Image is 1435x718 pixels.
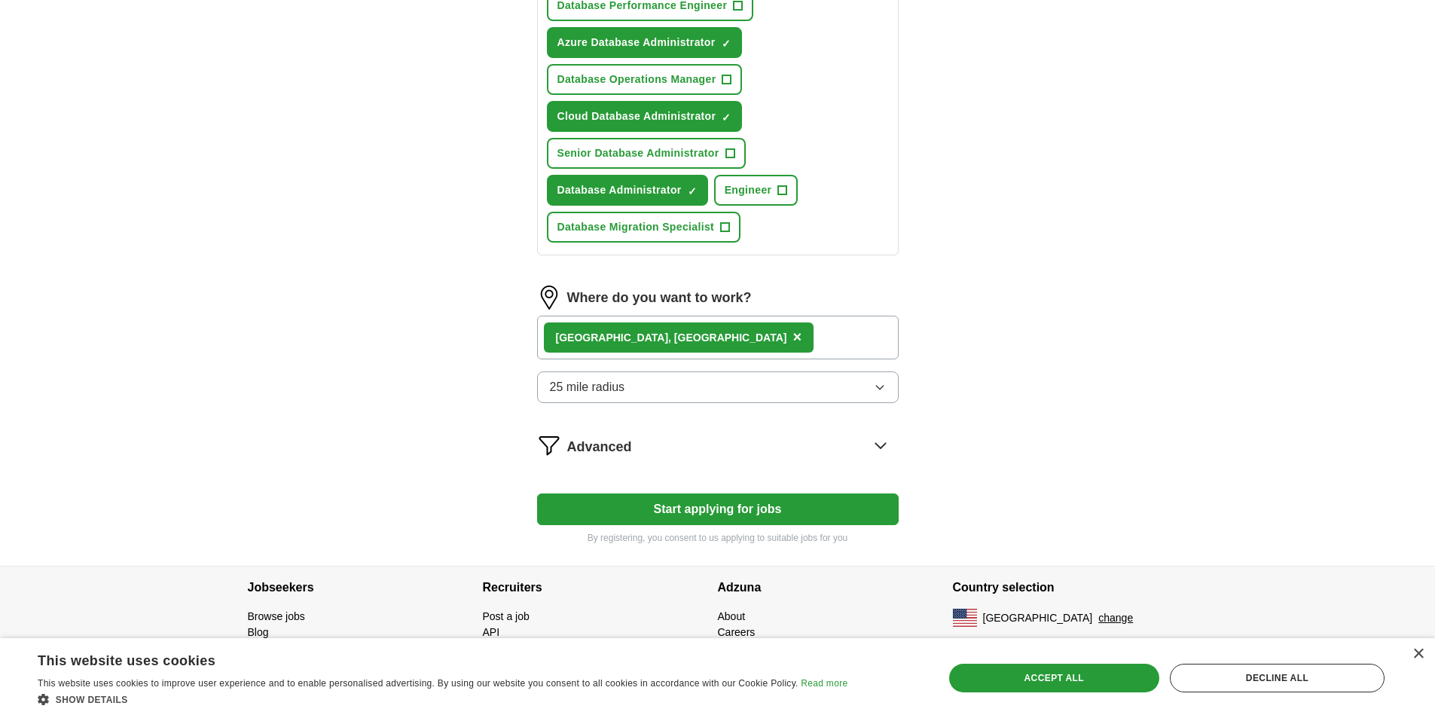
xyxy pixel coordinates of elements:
[983,610,1093,626] span: [GEOGRAPHIC_DATA]
[547,27,742,58] button: Azure Database Administrator✓
[688,185,697,197] span: ✓
[550,378,625,396] span: 25 mile radius
[714,175,798,206] button: Engineer
[537,433,561,457] img: filter
[792,328,801,345] span: ×
[953,567,1188,609] h4: Country selection
[557,35,716,50] span: Azure Database Administrator
[556,332,669,344] strong: [GEOGRAPHIC_DATA]
[567,288,752,308] label: Where do you want to work?
[547,212,741,243] button: Database Migration Specialist
[547,64,743,95] button: Database Operations Manager
[949,664,1159,692] div: Accept all
[56,695,128,705] span: Show details
[38,647,810,670] div: This website uses cookies
[722,38,731,50] span: ✓
[547,101,743,132] button: Cloud Database Administrator✓
[557,145,719,161] span: Senior Database Administrator
[537,371,899,403] button: 25 mile radius
[483,610,530,622] a: Post a job
[38,678,798,689] span: This website uses cookies to improve user experience and to enable personalised advertising. By u...
[792,326,801,349] button: ×
[567,437,632,457] span: Advanced
[537,493,899,525] button: Start applying for jobs
[725,182,772,198] span: Engineer
[248,626,269,638] a: Blog
[557,108,716,124] span: Cloud Database Administrator
[953,609,977,627] img: US flag
[537,531,899,545] p: By registering, you consent to us applying to suitable jobs for you
[1098,610,1133,626] button: change
[547,138,746,169] button: Senior Database Administrator
[556,330,787,346] div: , [GEOGRAPHIC_DATA]
[248,610,305,622] a: Browse jobs
[557,182,682,198] span: Database Administrator
[483,626,500,638] a: API
[547,175,708,206] button: Database Administrator✓
[557,219,715,235] span: Database Migration Specialist
[1412,649,1424,660] div: Close
[38,692,847,707] div: Show details
[718,610,746,622] a: About
[557,72,716,87] span: Database Operations Manager
[722,112,731,124] span: ✓
[801,678,847,689] a: Read more, opens a new window
[537,286,561,310] img: location.png
[718,626,756,638] a: Careers
[1170,664,1385,692] div: Decline all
